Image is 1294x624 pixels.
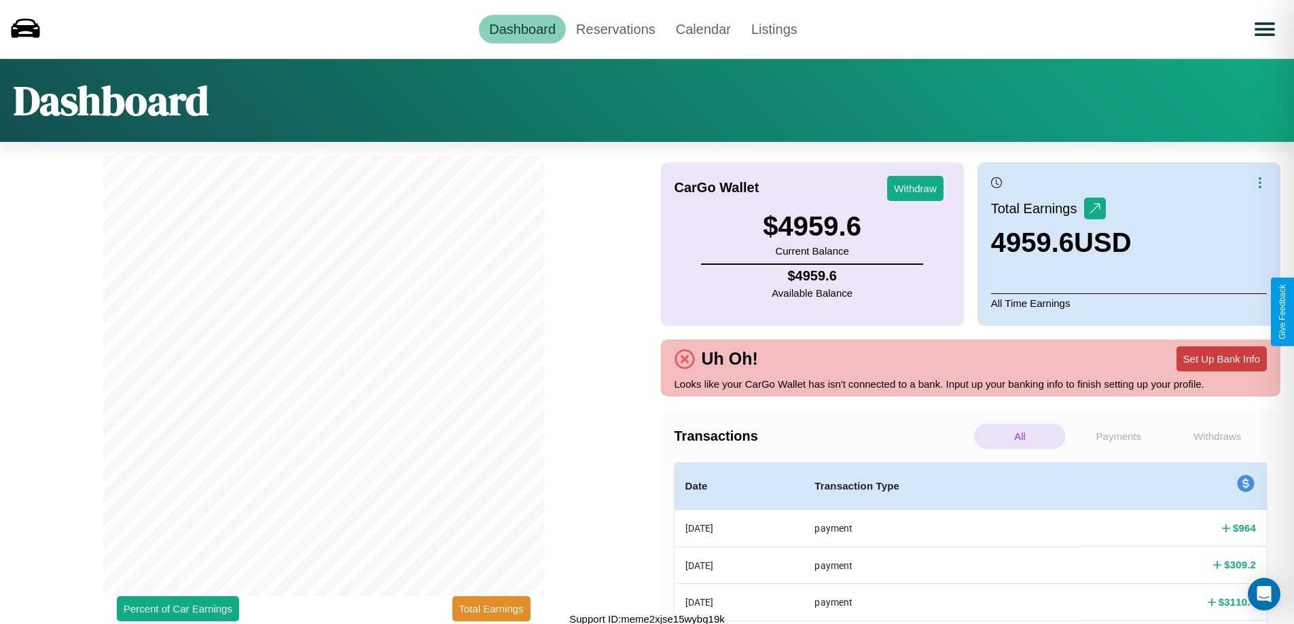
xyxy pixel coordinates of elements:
th: payment [804,547,1079,583]
a: Dashboard [479,15,566,43]
p: Total Earnings [991,196,1084,221]
h4: $ 309.2 [1224,557,1256,572]
a: Reservations [566,15,666,43]
p: Available Balance [772,284,852,302]
button: Set Up Bank Info [1176,346,1267,371]
button: Withdraw [887,176,943,201]
p: Payments [1073,424,1164,449]
button: Percent of Car Earnings [117,596,239,621]
h4: Date [685,478,793,494]
h3: 4959.6 USD [991,227,1132,258]
h3: $ 4959.6 [763,211,861,242]
p: Current Balance [763,242,861,260]
h4: CarGo Wallet [675,180,759,196]
button: Open menu [1246,10,1284,48]
h4: $ 964 [1233,521,1256,535]
p: All Time Earnings [991,293,1267,312]
h1: Dashboard [14,73,209,128]
h4: Transaction Type [814,478,1068,494]
p: Withdraws [1172,424,1263,449]
th: [DATE] [675,547,804,583]
h4: Transactions [675,428,971,444]
h4: $ 3110.4 [1219,595,1256,609]
h4: Uh Oh! [695,349,765,369]
button: Total Earnings [452,596,531,621]
h4: $ 4959.6 [772,268,852,284]
div: Give Feedback [1278,285,1287,339]
p: All [974,424,1066,449]
th: [DATE] [675,510,804,547]
div: Open Intercom Messenger [1248,578,1280,610]
p: Looks like your CarGo Wallet has isn't connected to a bank. Input up your banking info to finish ... [675,375,1268,393]
th: payment [804,510,1079,547]
th: payment [804,584,1079,621]
a: Calendar [666,15,741,43]
a: Listings [741,15,808,43]
th: [DATE] [675,584,804,621]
